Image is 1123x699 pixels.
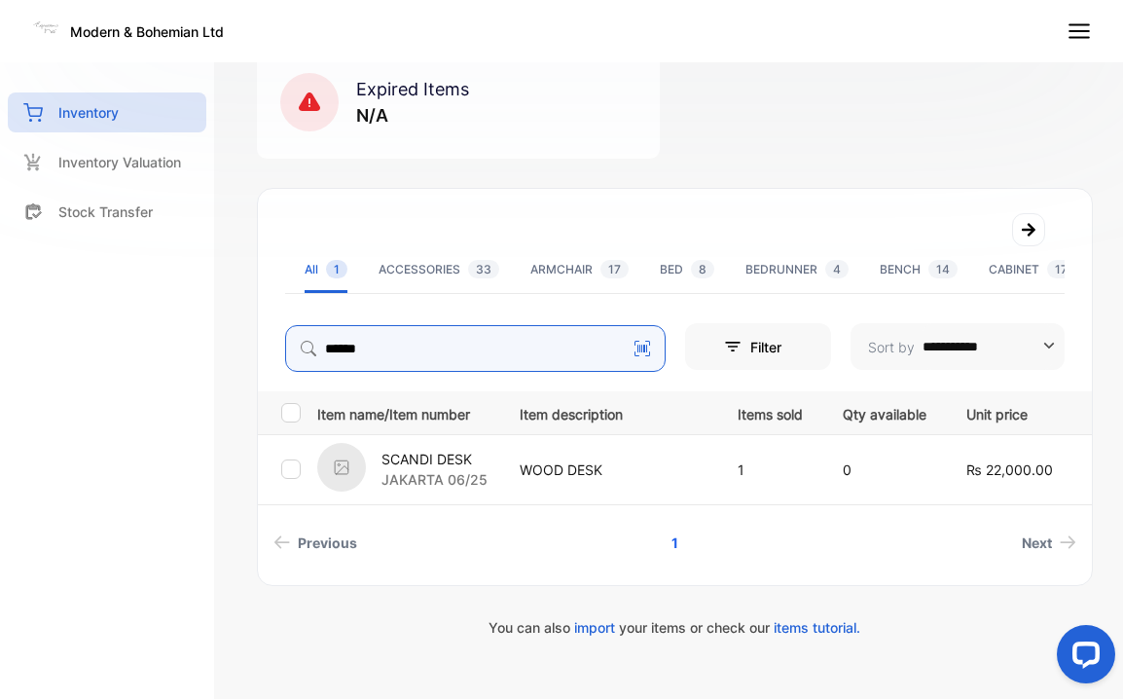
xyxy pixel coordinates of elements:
[381,469,488,490] p: JAKARTA 06/25
[843,400,926,424] p: Qty available
[31,14,60,43] img: Logo
[58,152,181,172] p: Inventory Valuation
[774,619,860,636] span: items tutorial.
[266,525,365,561] a: Previous page
[58,202,153,222] p: Stock Transfer
[520,400,698,424] p: Item description
[530,261,629,278] div: ARMCHAIR
[745,261,849,278] div: BEDRUNNER
[851,323,1065,370] button: Sort by
[1047,260,1075,278] span: 17
[928,260,958,278] span: 14
[317,400,495,424] p: Item name/Item number
[298,533,357,553] span: Previous
[1014,525,1084,561] a: Next page
[691,260,714,278] span: 8
[326,260,347,278] span: 1
[70,21,224,42] p: Modern & Bohemian Ltd
[356,79,469,99] span: Expired Items
[843,460,926,480] p: 0
[317,443,366,492] img: item
[468,260,499,278] span: 33
[966,400,1053,424] p: Unit price
[305,261,347,278] div: All
[356,102,469,129] p: N/A
[1022,533,1052,553] span: Next
[379,261,499,278] div: ACCESSORIES
[8,92,206,132] a: Inventory
[1041,617,1123,699] iframe: LiveChat chat widget
[966,461,1053,478] span: ₨ 22,000.00
[8,192,206,232] a: Stock Transfer
[257,617,1093,638] p: You can also your items or check our
[258,525,1092,561] ul: Pagination
[574,619,615,636] span: import
[600,260,629,278] span: 17
[8,142,206,182] a: Inventory Valuation
[738,400,803,424] p: Items sold
[520,460,698,480] p: WOOD DESK
[868,337,915,357] p: Sort by
[989,261,1075,278] div: CABINET
[738,460,803,480] p: 1
[58,102,119,123] p: Inventory
[381,449,488,469] p: SCANDI DESK
[648,525,702,561] a: Page 1 is your current page
[825,260,849,278] span: 4
[660,261,714,278] div: BED
[880,261,958,278] div: BENCH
